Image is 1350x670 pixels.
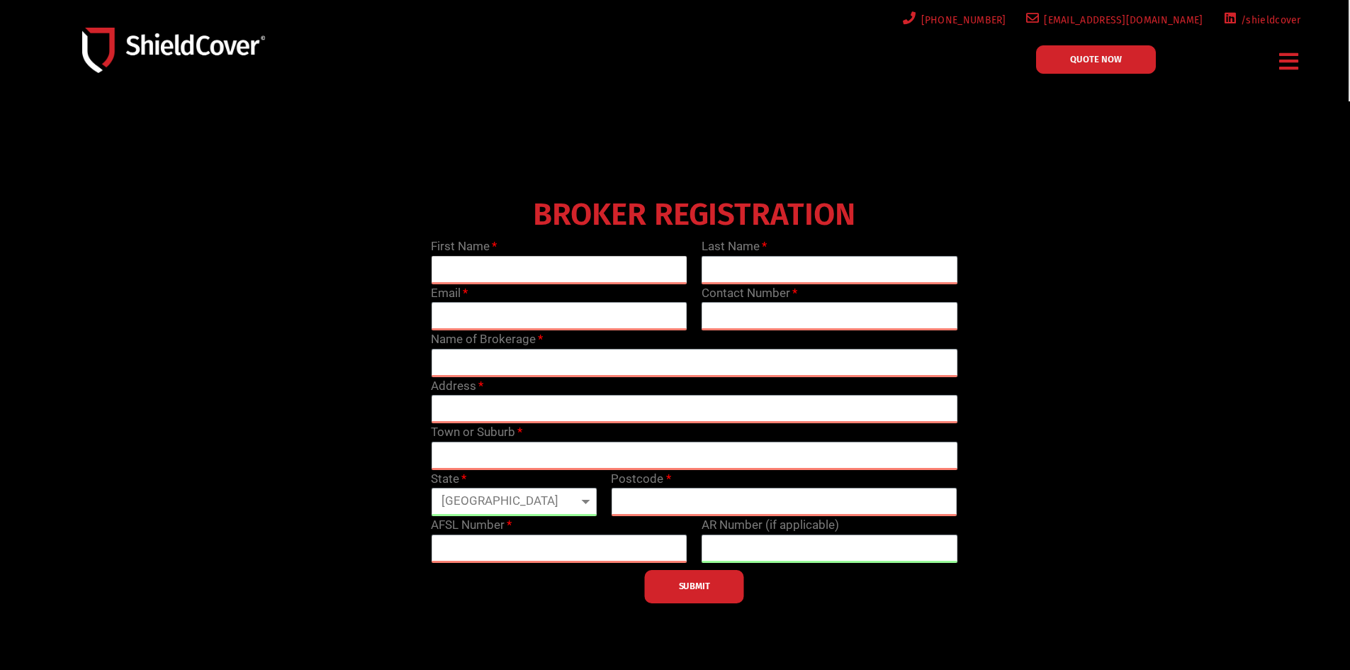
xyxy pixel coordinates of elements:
[431,423,522,442] label: Town or Suburb
[431,470,466,488] label: State
[1236,11,1301,29] span: /shieldcover
[431,377,483,396] label: Address
[431,516,512,535] label: AFSL Number
[702,284,797,303] label: Contact Number
[1220,11,1301,29] a: /shieldcover
[82,28,265,72] img: Shield-Cover-Underwriting-Australia-logo-full
[424,206,964,223] h4: BROKER REGISTRATION
[1070,55,1122,64] span: QUOTE NOW
[431,330,543,349] label: Name of Brokerage
[431,284,468,303] label: Email
[645,570,744,603] button: SUBMIT
[679,585,710,588] span: SUBMIT
[900,11,1006,29] a: [PHONE_NUMBER]
[1039,11,1203,29] span: [EMAIL_ADDRESS][DOMAIN_NAME]
[431,238,497,256] label: First Name
[916,11,1006,29] span: [PHONE_NUMBER]
[1036,45,1156,74] a: QUOTE NOW
[702,516,839,535] label: AR Number (if applicable)
[1274,45,1305,78] div: Menu Toggle
[702,238,767,256] label: Last Name
[1023,11,1203,29] a: [EMAIL_ADDRESS][DOMAIN_NAME]
[611,470,670,488] label: Postcode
